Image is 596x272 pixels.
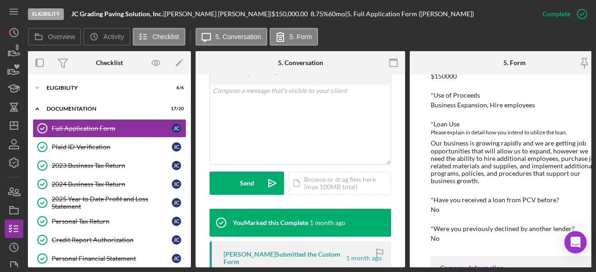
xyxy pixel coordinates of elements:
[165,10,271,18] div: [PERSON_NAME] [PERSON_NAME] |
[33,212,186,231] a: Personal Tax ReturnJC
[52,255,172,262] div: Personal Financial Statement
[216,33,261,40] label: 5. Conversation
[542,5,570,23] div: Complete
[431,235,440,242] div: No
[270,28,318,46] button: 5. Form
[290,33,312,40] label: 5. Form
[172,254,181,263] div: J C
[431,101,535,109] div: Business Expansion, Hire employees
[167,85,184,91] div: 6 / 6
[172,161,181,170] div: J C
[33,138,186,156] a: Plaid ID VerificationJC
[33,249,186,268] a: Personal Financial StatementJC
[271,10,311,18] div: $150,000.00
[564,231,587,253] div: Open Intercom Messenger
[52,180,172,188] div: 2024 Business Tax Return
[233,219,308,226] div: You Marked this Complete
[47,106,161,112] div: Documentation
[52,195,172,210] div: 2025 Year to Date Profit and Loss Statement
[172,179,181,189] div: J C
[196,28,267,46] button: 5. Conversation
[346,254,382,262] time: 2025-07-18 20:00
[52,218,172,225] div: Personal Tax Return
[133,28,185,46] button: Checklist
[33,119,186,138] a: Full Application FormJC
[223,251,345,265] div: [PERSON_NAME] Submitted the Custom Form
[28,8,64,20] div: Eligibility
[172,124,181,133] div: J C
[33,175,186,193] a: 2024 Business Tax ReturnJC
[172,217,181,226] div: J C
[431,206,440,213] div: No
[33,231,186,249] a: Credit Report AuthorizationJC
[167,106,184,112] div: 17 / 20
[28,28,81,46] button: Overview
[328,10,345,18] div: 60 mo
[52,143,172,151] div: Plaid ID Verification
[278,59,323,66] div: 5. Conversation
[153,33,179,40] label: Checklist
[96,59,123,66] div: Checklist
[431,73,457,80] div: $150000
[71,10,165,18] div: |
[210,172,284,195] button: Send
[172,142,181,152] div: J C
[440,264,589,272] div: Company Information
[33,193,186,212] a: 2025 Year to Date Profit and Loss StatementJC
[33,156,186,175] a: 2023 Business Tax ReturnJC
[503,59,526,66] div: 5. Form
[240,172,254,195] div: Send
[71,10,163,18] b: JC Grading Paving Solution, Inc.
[311,10,328,18] div: 8.75 %
[47,85,161,91] div: Eligibility
[52,236,172,244] div: Credit Report Authorization
[52,125,172,132] div: Full Application Form
[83,28,130,46] button: Activity
[172,235,181,245] div: J C
[52,162,172,169] div: 2023 Business Tax Return
[48,33,75,40] label: Overview
[345,10,474,18] div: | 5. Full Application Form ([PERSON_NAME])
[172,198,181,207] div: J C
[310,219,345,226] time: 2025-07-21 21:22
[103,33,124,40] label: Activity
[533,5,591,23] button: Complete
